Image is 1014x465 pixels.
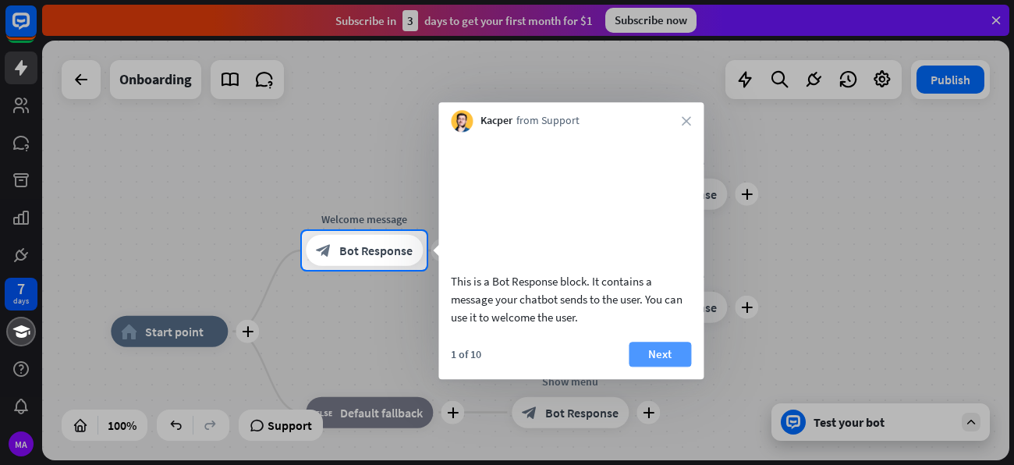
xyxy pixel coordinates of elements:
span: from Support [516,114,580,130]
button: Next [629,342,691,367]
span: Bot Response [339,243,413,258]
div: 1 of 10 [451,347,481,361]
i: close [682,116,691,126]
button: Open LiveChat chat widget [12,6,59,53]
span: Kacper [480,114,512,130]
div: This is a Bot Response block. It contains a message your chatbot sends to the user. You can use i... [451,272,691,326]
i: block_bot_response [316,243,331,258]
